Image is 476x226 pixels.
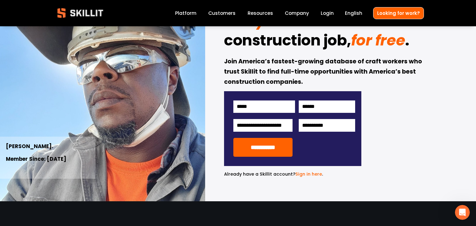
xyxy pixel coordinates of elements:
a: Platform [175,9,196,17]
em: your dream [256,10,345,31]
strong: [PERSON_NAME]. [6,142,53,151]
strong: construction job, [224,29,351,54]
strong: Find [224,9,256,35]
iframe: Intercom live chat [455,205,470,220]
span: Resources [248,10,273,17]
div: language picker [345,9,362,17]
img: Skillit [52,4,108,22]
span: Already have a Skillit account? [224,171,295,177]
a: Looking for work? [373,7,424,19]
a: Sign in here [295,171,322,177]
strong: Join America’s fastest-growing database of craft workers who trust Skillit to find full-time oppo... [224,57,423,87]
strong: Member Since: [DATE] [6,155,66,164]
em: for free [351,30,405,51]
p: . [224,171,361,178]
strong: . [405,29,409,54]
a: Customers [208,9,236,17]
a: Company [285,9,309,17]
a: Login [321,9,334,17]
a: folder dropdown [248,9,273,17]
span: English [345,10,362,17]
